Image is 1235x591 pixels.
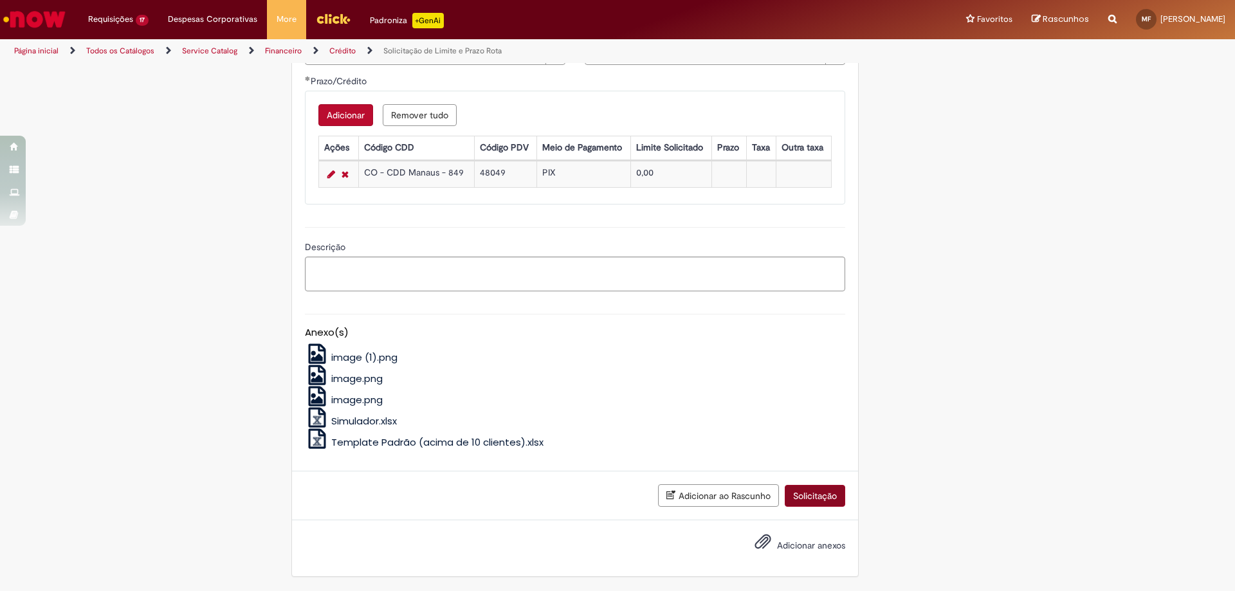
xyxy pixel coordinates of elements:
[359,136,474,159] th: Código CDD
[1142,15,1151,23] span: MF
[182,46,237,56] a: Service Catalog
[1043,13,1089,25] span: Rascunhos
[631,161,712,187] td: 0,00
[305,435,544,449] a: Template Padrão (acima de 10 clientes).xlsx
[746,136,776,159] th: Taxa
[311,75,369,87] span: Prazo/Crédito
[331,393,383,406] span: image.png
[305,76,311,81] span: Obrigatório Preenchido
[305,372,383,385] a: image.png
[305,241,348,253] span: Descrição
[383,104,457,126] button: Remove all rows for Prazo/Crédito
[14,46,59,56] a: Página inicial
[331,350,398,364] span: image (1).png
[305,350,398,364] a: image (1).png
[318,104,373,126] button: Add a row for Prazo/Crédito
[412,13,444,28] p: +GenAi
[658,484,779,507] button: Adicionar ao Rascunho
[324,167,338,182] a: Editar Linha 1
[536,136,631,159] th: Meio de Pagamento
[712,136,746,159] th: Prazo
[977,13,1012,26] span: Favoritos
[86,46,154,56] a: Todos os Catálogos
[316,9,351,28] img: click_logo_yellow_360x200.png
[359,161,474,187] td: CO - CDD Manaus - 849
[329,46,356,56] a: Crédito
[1,6,68,32] img: ServiceNow
[474,161,536,187] td: 48049
[305,257,845,291] textarea: Descrição
[383,46,502,56] a: Solicitação de Limite e Prazo Rota
[751,530,774,559] button: Adicionar anexos
[136,15,149,26] span: 17
[370,13,444,28] div: Padroniza
[305,393,383,406] a: image.png
[331,372,383,385] span: image.png
[305,414,398,428] a: Simulador.xlsx
[1160,14,1225,24] span: [PERSON_NAME]
[338,167,352,182] a: Remover linha 1
[168,13,257,26] span: Despesas Corporativas
[777,540,845,552] span: Adicionar anexos
[474,136,536,159] th: Código PDV
[331,414,397,428] span: Simulador.xlsx
[776,136,832,159] th: Outra taxa
[10,39,814,63] ul: Trilhas de página
[305,327,845,338] h5: Anexo(s)
[318,136,359,159] th: Ações
[1032,14,1089,26] a: Rascunhos
[631,136,712,159] th: Limite Solicitado
[88,13,133,26] span: Requisições
[785,485,845,507] button: Solicitação
[331,435,544,449] span: Template Padrão (acima de 10 clientes).xlsx
[277,13,297,26] span: More
[265,46,302,56] a: Financeiro
[536,161,631,187] td: PIX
